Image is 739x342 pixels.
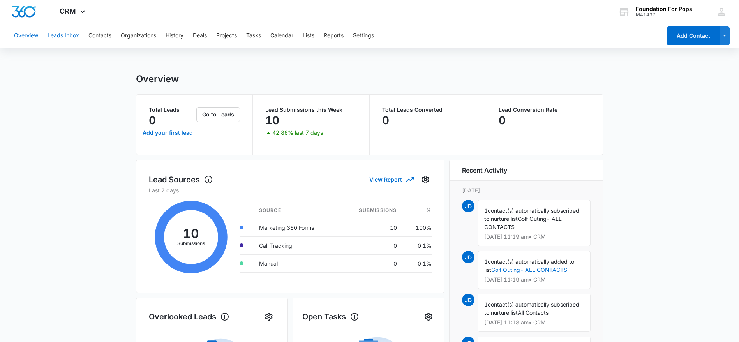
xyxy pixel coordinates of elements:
td: Call Tracking [253,236,339,254]
td: Marketing 360 Forms [253,219,339,236]
button: Tasks [246,23,261,48]
th: Source [253,202,339,219]
button: Contacts [88,23,111,48]
button: Leads Inbox [48,23,79,48]
a: Add your first lead [141,123,195,142]
span: JD [462,200,474,212]
p: 0 [149,114,156,127]
span: contact(s) automatically added to list [484,258,574,273]
span: 1 [484,207,488,214]
span: JD [462,294,474,306]
h1: Overlooked Leads [149,311,229,323]
div: account id [636,12,692,18]
th: Submissions [339,202,403,219]
button: Projects [216,23,237,48]
p: 0 [499,114,506,127]
span: contact(s) automatically subscribed to nurture list [484,301,579,316]
span: 1 [484,258,488,265]
p: [DATE] 11:19 am • CRM [484,277,584,282]
span: CRM [60,7,76,15]
button: Calendar [270,23,293,48]
h6: Recent Activity [462,166,507,175]
p: 42.86% last 7 days [272,130,323,136]
td: 0.1% [403,254,432,272]
button: Go to Leads [196,107,240,122]
span: 1 [484,301,488,308]
button: Overview [14,23,38,48]
button: Settings [263,310,275,323]
div: account name [636,6,692,12]
td: Manual [253,254,339,272]
th: % [403,202,432,219]
td: 0 [339,236,403,254]
a: Go to Leads [196,111,240,118]
p: Lead Submissions this Week [265,107,357,113]
span: JD [462,251,474,263]
p: [DATE] [462,186,591,194]
a: Golf Outing- ALL CONTACTS [491,266,567,273]
button: Reports [324,23,344,48]
p: Total Leads Converted [382,107,474,113]
button: Settings [353,23,374,48]
p: 0 [382,114,389,127]
button: Add Contact [667,26,720,45]
button: History [166,23,183,48]
p: Total Leads [149,107,195,113]
h1: Lead Sources [149,174,213,185]
button: View Report [369,173,413,186]
button: Settings [419,173,432,186]
h1: Overview [136,73,179,85]
button: Lists [303,23,314,48]
h1: Open Tasks [302,311,359,323]
button: Deals [193,23,207,48]
td: 0 [339,254,403,272]
span: All Contacts [518,309,549,316]
span: Golf Outing- ALL CONTACTS [484,215,562,230]
span: contact(s) automatically subscribed to nurture list [484,207,579,222]
p: 10 [265,114,279,127]
td: 0.1% [403,236,432,254]
td: 10 [339,219,403,236]
td: 100% [403,219,432,236]
p: [DATE] 11:19 am • CRM [484,234,584,240]
button: Organizations [121,23,156,48]
button: Settings [422,310,435,323]
p: Last 7 days [149,186,432,194]
p: Lead Conversion Rate [499,107,591,113]
p: [DATE] 11:18 am • CRM [484,320,584,325]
